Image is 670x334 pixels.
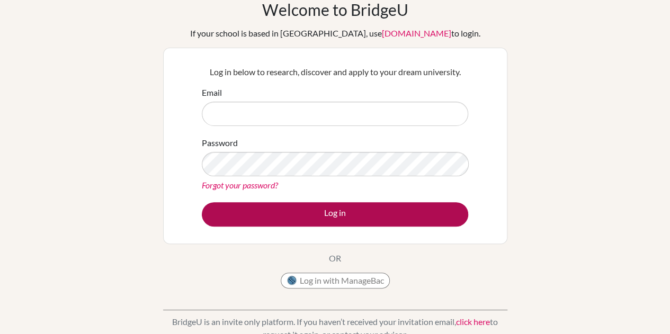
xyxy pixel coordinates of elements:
[202,137,238,149] label: Password
[456,317,490,327] a: click here
[202,66,468,78] p: Log in below to research, discover and apply to your dream university.
[202,202,468,227] button: Log in
[329,252,341,265] p: OR
[281,273,390,288] button: Log in with ManageBac
[190,27,480,40] div: If your school is based in [GEOGRAPHIC_DATA], use to login.
[202,180,278,190] a: Forgot your password?
[382,28,451,38] a: [DOMAIN_NAME]
[202,86,222,99] label: Email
